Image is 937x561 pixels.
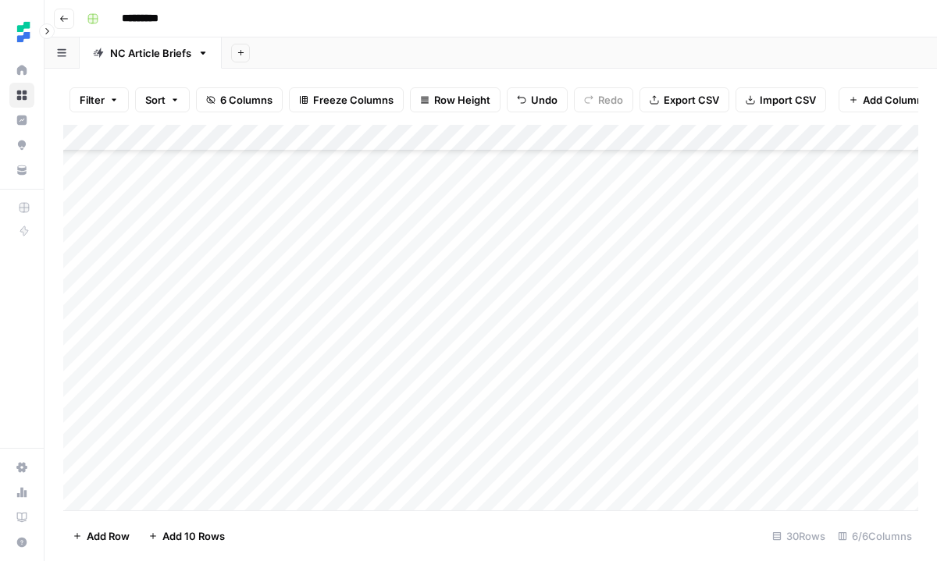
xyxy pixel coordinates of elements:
div: 30 Rows [766,524,832,549]
span: Import CSV [760,92,816,108]
button: Import CSV [736,87,826,112]
div: NC Article Briefs [110,45,191,61]
span: Add 10 Rows [162,528,225,544]
a: NC Article Briefs [80,37,222,69]
button: Add Column [839,87,933,112]
button: Help + Support [9,530,34,555]
span: Freeze Columns [313,92,394,108]
button: Row Height [410,87,501,112]
span: Export CSV [664,92,719,108]
a: Insights [9,108,34,133]
button: Redo [574,87,633,112]
button: Export CSV [640,87,729,112]
span: Add Column [863,92,923,108]
a: Opportunities [9,133,34,158]
span: 6 Columns [220,92,273,108]
button: Undo [507,87,568,112]
a: Browse [9,83,34,108]
a: Settings [9,455,34,480]
button: Add 10 Rows [139,524,234,549]
span: Undo [531,92,558,108]
a: Home [9,58,34,83]
button: Freeze Columns [289,87,404,112]
span: Redo [598,92,623,108]
a: Learning Hub [9,505,34,530]
span: Filter [80,92,105,108]
span: Add Row [87,528,130,544]
img: Ten Speed Logo [9,18,37,46]
button: Sort [135,87,190,112]
a: Your Data [9,158,34,183]
span: Row Height [434,92,490,108]
button: Filter [69,87,129,112]
button: 6 Columns [196,87,283,112]
div: 6/6 Columns [832,524,918,549]
button: Workspace: Ten Speed [9,12,34,51]
a: Usage [9,480,34,505]
span: Sort [145,92,166,108]
button: Add Row [63,524,139,549]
